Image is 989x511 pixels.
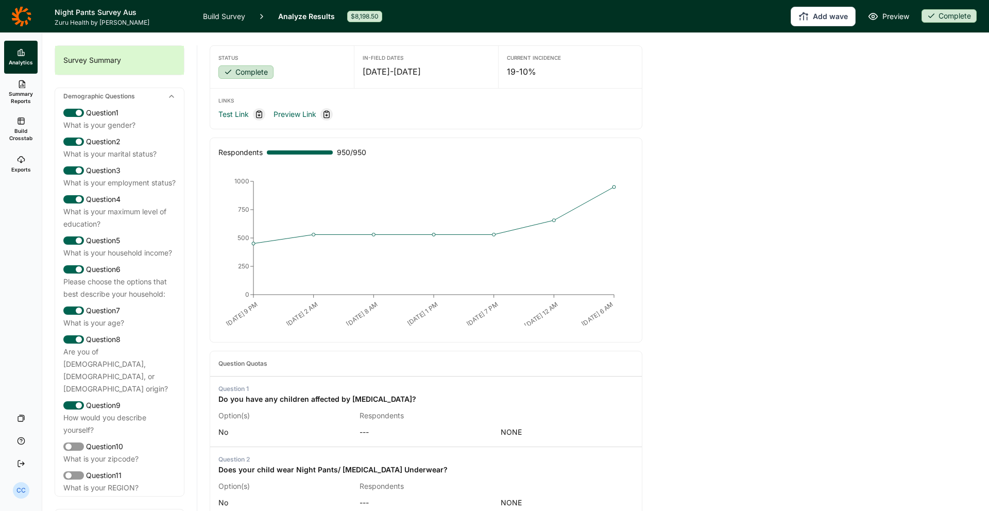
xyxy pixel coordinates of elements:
div: Links [218,97,634,104]
a: Test Link [218,108,249,121]
div: What is your REGION? [63,482,176,494]
div: --- [360,426,492,438]
div: What is your gender? [63,119,176,131]
div: Survey Summary [55,46,184,75]
span: Summary Reports [8,90,33,105]
div: Question 4 [63,193,176,206]
tspan: 500 [237,234,249,242]
div: Respondents [218,146,263,159]
span: 950 / 950 [337,146,366,159]
span: Preview [882,10,909,23]
tspan: 250 [238,262,249,270]
div: Copy link [253,108,265,121]
div: 19-10% [507,65,634,78]
span: NONE [501,497,634,509]
div: Question 8 [63,333,176,346]
a: Exports [4,148,38,181]
text: [DATE] 8 AM [345,300,379,328]
text: [DATE] 1 PM [406,300,439,327]
span: No [218,428,228,436]
a: Analytics [4,41,38,74]
div: Question 6 [63,263,176,276]
div: What is your age? [63,317,176,329]
div: Question 11 [63,469,176,482]
text: [DATE] 2 AM [285,300,319,328]
button: Add wave [791,7,856,26]
div: CC [13,482,29,499]
span: NONE [501,426,634,438]
a: Preview Link [274,108,316,121]
div: What is your maximum level of education? [63,206,176,230]
button: Complete [218,65,274,80]
div: --- [360,497,492,509]
div: What is your household income? [63,247,176,259]
text: [DATE] 9 PM [225,300,259,328]
div: How would you describe yourself? [63,412,176,436]
text: [DATE] 12 AM [523,300,559,329]
div: In-Field Dates [363,54,489,61]
div: $8,198.50 [347,11,382,22]
div: Question 5 [63,234,176,247]
div: Question 7 [63,304,176,317]
div: Question Quotas [218,360,267,368]
div: Question 1 [63,107,176,119]
div: Complete [218,65,274,79]
div: Question 1 [218,385,416,393]
div: Copy link [320,108,333,121]
div: What is your employment status? [63,177,176,189]
div: Does your child wear Night Pants/ [MEDICAL_DATA] Underwear? [218,464,448,476]
div: Are you of [DEMOGRAPHIC_DATA], [DEMOGRAPHIC_DATA], or [DEMOGRAPHIC_DATA] origin? [63,346,176,395]
div: Question 3 [63,164,176,177]
span: No [218,498,228,507]
h1: Night Pants Survey Aus [55,6,191,19]
span: Zuru Health by [PERSON_NAME] [55,19,191,27]
text: [DATE] 6 AM [580,300,615,328]
div: Respondents [360,480,492,492]
span: Build Crosstab [8,127,33,142]
a: Build Crosstab [4,111,38,148]
tspan: 750 [238,206,249,213]
div: [DATE] - [DATE] [363,65,489,78]
a: Preview [868,10,909,23]
div: Status [218,54,346,61]
div: Option(s) [218,410,351,422]
div: Please choose the options that best describe your household: [63,276,176,300]
button: Complete [922,9,977,24]
div: Respondents [360,410,492,422]
div: What is your zipcode? [63,453,176,465]
div: Question 2 [63,135,176,148]
div: Current Incidence [507,54,634,61]
tspan: 1000 [234,177,249,185]
span: Exports [11,166,31,173]
div: Question 9 [63,399,176,412]
div: Demographic Questions [55,88,184,105]
div: Complete [922,9,977,23]
text: [DATE] 7 PM [465,300,500,328]
div: What is your marital status? [63,148,176,160]
div: Do you have any children affected by [MEDICAL_DATA]? [218,393,416,405]
div: Option(s) [218,480,351,492]
tspan: 0 [245,291,249,298]
a: Summary Reports [4,74,38,111]
div: Question 2 [218,455,448,464]
span: Analytics [9,59,33,66]
div: Question 10 [63,440,176,453]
